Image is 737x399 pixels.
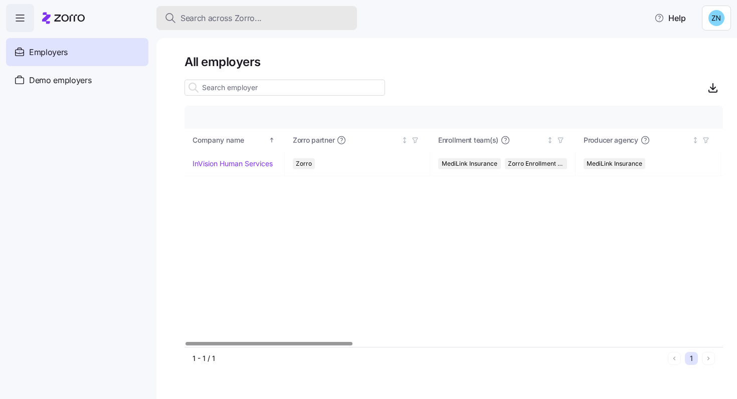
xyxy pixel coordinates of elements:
[702,352,715,365] button: Next page
[692,137,699,144] div: Not sorted
[193,135,267,146] div: Company name
[293,135,334,145] span: Zorro partner
[156,6,357,30] button: Search across Zorro...
[442,158,497,169] span: MediLink Insurance
[401,137,408,144] div: Not sorted
[546,137,554,144] div: Not sorted
[185,80,385,96] input: Search employer
[296,158,312,169] span: Zorro
[654,12,686,24] span: Help
[6,38,148,66] a: Employers
[587,158,642,169] span: MediLink Insurance
[180,12,262,25] span: Search across Zorro...
[29,74,92,87] span: Demo employers
[646,8,694,28] button: Help
[193,353,664,363] div: 1 - 1 / 1
[685,352,698,365] button: 1
[193,159,273,169] a: InVision Human Services
[185,54,723,70] h1: All employers
[268,137,275,144] div: Sorted ascending
[285,129,430,152] th: Zorro partnerNot sorted
[6,66,148,94] a: Demo employers
[668,352,681,365] button: Previous page
[438,135,498,145] span: Enrollment team(s)
[185,129,285,152] th: Company nameSorted ascending
[708,10,724,26] img: 5c518db9dac3a343d5b258230af867d6
[576,129,721,152] th: Producer agencyNot sorted
[430,129,576,152] th: Enrollment team(s)Not sorted
[584,135,638,145] span: Producer agency
[508,158,565,169] span: Zorro Enrollment Team
[29,46,68,59] span: Employers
